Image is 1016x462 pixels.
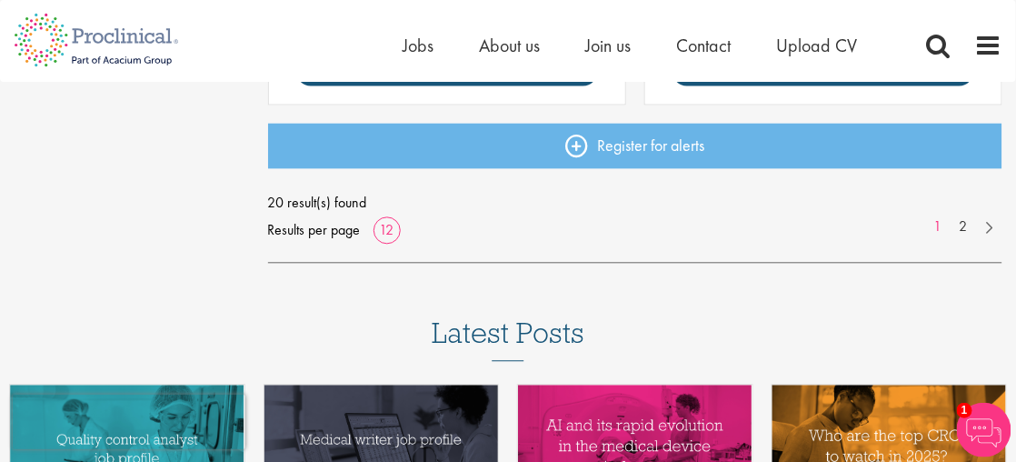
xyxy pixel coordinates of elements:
[585,34,631,57] a: Join us
[479,34,540,57] a: About us
[951,216,977,237] a: 2
[432,317,584,361] h3: Latest Posts
[13,395,245,449] iframe: reCAPTCHA
[268,216,361,244] span: Results per page
[925,216,951,237] a: 1
[268,189,1003,216] span: 20 result(s) found
[403,34,433,57] a: Jobs
[957,403,972,418] span: 1
[268,123,1003,168] a: Register for alerts
[374,220,401,239] a: 12
[957,403,1011,457] img: Chatbot
[676,34,731,57] a: Contact
[776,34,857,57] a: Upload CV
